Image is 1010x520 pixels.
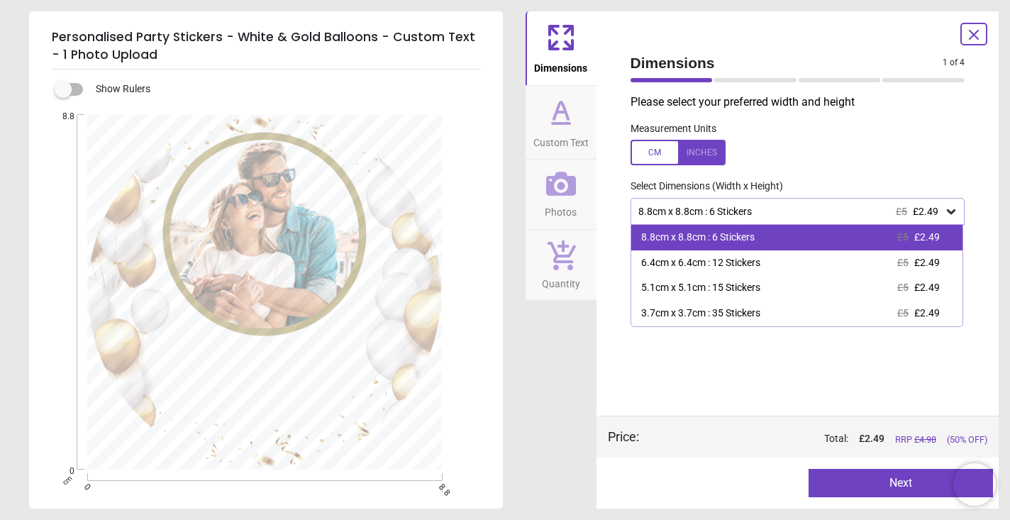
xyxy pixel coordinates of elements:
[534,55,587,76] span: Dimensions
[533,129,589,150] span: Custom Text
[526,160,596,229] button: Photos
[63,81,503,98] div: Show Rulers
[896,206,907,217] span: £5
[859,432,884,446] span: £
[48,111,74,123] span: 8.8
[947,433,987,446] span: (50% OFF)
[631,52,943,73] span: Dimensions
[897,307,909,319] span: £5
[52,23,480,70] h5: Personalised Party Stickers - White & Gold Balloons - Custom Text - 1 Photo Upload
[619,179,783,194] label: Select Dimensions (Width x Height)
[660,432,988,446] div: Total:
[526,11,596,85] button: Dimensions
[865,433,884,444] span: 2.49
[641,231,755,245] div: 8.8cm x 8.8cm : 6 Stickers
[914,282,940,293] span: £2.49
[914,434,936,445] span: £ 4.98
[637,206,945,218] div: 8.8cm x 8.8cm : 6 Stickers
[526,230,596,301] button: Quantity
[641,256,760,270] div: 6.4cm x 6.4cm : 12 Stickers
[943,57,965,69] span: 1 of 4
[545,199,577,220] span: Photos
[631,122,716,136] label: Measurement Units
[914,257,940,268] span: £2.49
[895,433,936,446] span: RRP
[897,257,909,268] span: £5
[953,463,996,506] iframe: Brevo live chat
[641,306,760,321] div: 3.7cm x 3.7cm : 35 Stickers
[914,307,940,319] span: £2.49
[809,469,993,497] button: Next
[526,86,596,160] button: Custom Text
[914,231,940,243] span: £2.49
[897,282,909,293] span: £5
[608,428,639,446] div: Price :
[641,281,760,295] div: 5.1cm x 5.1cm : 15 Stickers
[542,270,580,292] span: Quantity
[631,94,977,110] p: Please select your preferred width and height
[897,231,909,243] span: £5
[913,206,938,217] span: £2.49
